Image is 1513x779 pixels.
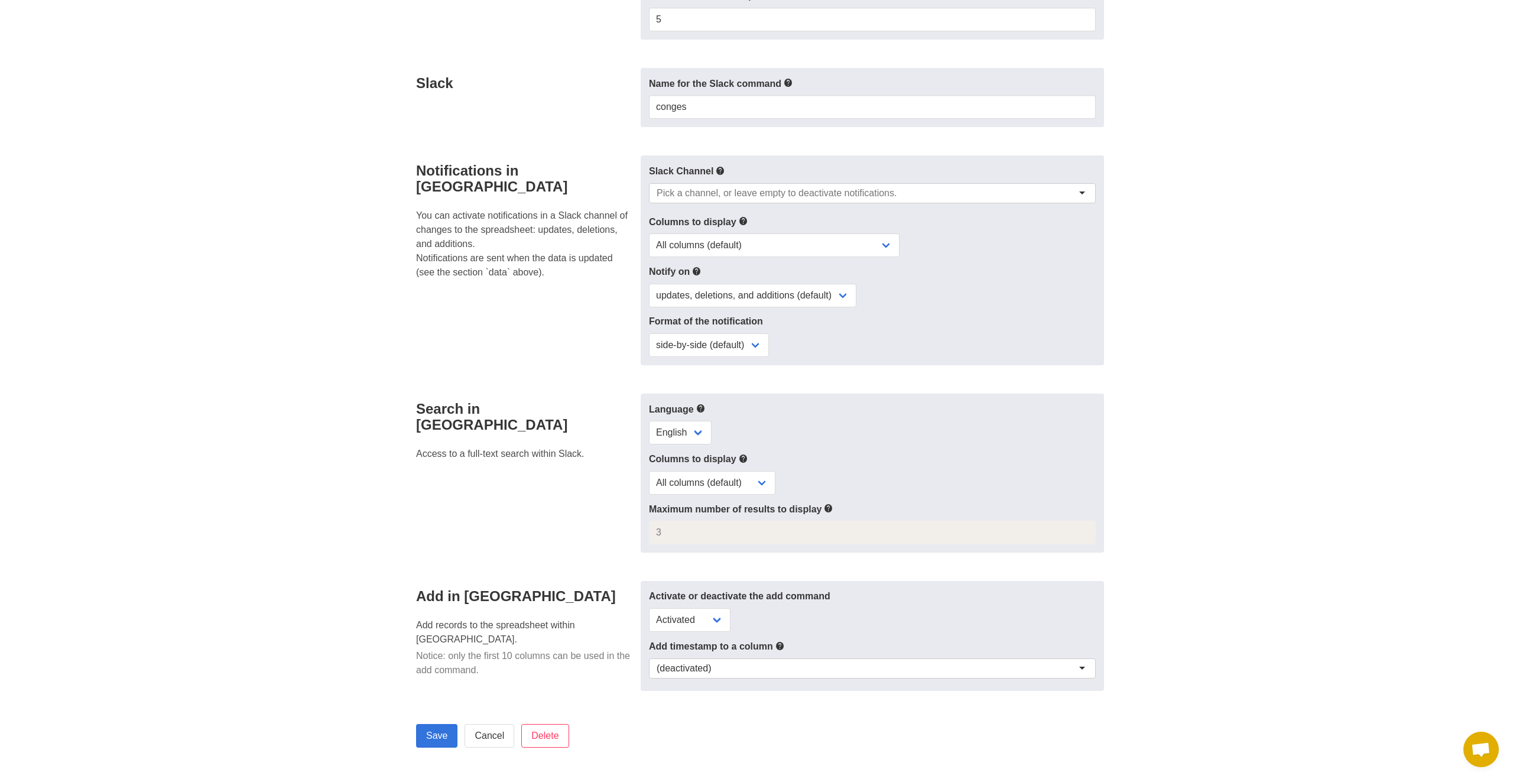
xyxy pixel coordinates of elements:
[416,447,634,461] p: Access to a full-text search within Slack.
[416,618,634,647] p: Add records to the spreadsheet within [GEOGRAPHIC_DATA].
[649,314,1096,329] label: Format of the notification
[649,215,1096,229] label: Columns to display
[649,264,1096,279] label: Notify on
[465,724,514,748] a: Cancel
[416,163,634,194] h4: Notifications in [GEOGRAPHIC_DATA]
[657,187,905,199] input: Pick a channel, or leave empty to deactivate notifications.
[416,401,634,433] h4: Search in [GEOGRAPHIC_DATA]
[416,724,457,748] input: Save
[649,76,1096,91] label: Name for the Slack command
[649,402,1096,417] label: Language
[416,588,634,604] h4: Add in [GEOGRAPHIC_DATA]
[1463,732,1499,767] div: Open chat
[649,502,1096,517] label: Maximum number of results to display
[416,649,634,677] p: Notice: only the first 10 columns can be used in the add command.
[416,75,634,91] h4: Slack
[657,663,712,674] div: (deactivated)
[649,164,1096,178] label: Slack Channel
[416,209,634,280] p: You can activate notifications in a Slack channel of changes to the spreadsheet: updates, deletio...
[649,95,1096,119] input: Text input
[649,589,1096,603] label: Activate or deactivate the add command
[649,639,1096,654] label: Add timestamp to a column
[521,724,569,748] input: Delete
[649,452,1096,466] label: Columns to display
